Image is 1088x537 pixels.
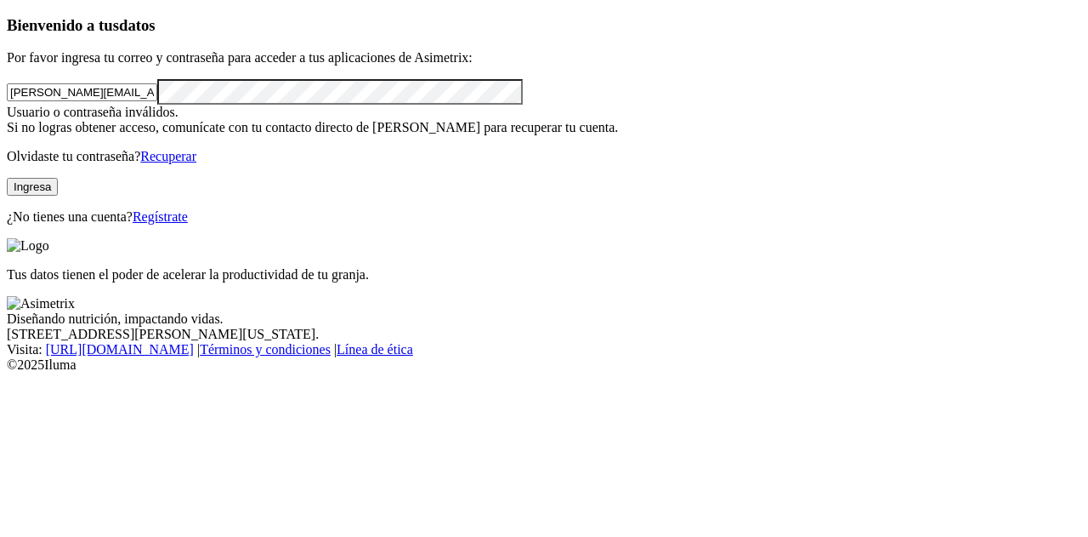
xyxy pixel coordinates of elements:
[7,311,1081,327] div: Diseñando nutrición, impactando vidas.
[7,296,75,311] img: Asimetrix
[7,105,1081,135] div: Usuario o contraseña inválidos. Si no logras obtener acceso, comunícate con tu contacto directo d...
[200,342,331,357] a: Términos y condiciones
[7,83,157,101] input: Tu correo
[119,16,156,34] span: datos
[7,357,1081,373] div: © 2025 Iluma
[133,209,188,224] a: Regístrate
[140,149,196,163] a: Recuperar
[7,149,1081,164] p: Olvidaste tu contraseña?
[46,342,194,357] a: [URL][DOMAIN_NAME]
[7,327,1081,342] div: [STREET_ADDRESS][PERSON_NAME][US_STATE].
[7,178,58,196] button: Ingresa
[7,50,1081,66] p: Por favor ingresa tu correo y contraseña para acceder a tus aplicaciones de Asimetrix:
[7,238,49,254] img: Logo
[7,267,1081,283] p: Tus datos tienen el poder de acelerar la productividad de tu granja.
[7,16,1081,35] h3: Bienvenido a tus
[7,209,1081,225] p: ¿No tienes una cuenta?
[7,342,1081,357] div: Visita : | |
[337,342,413,357] a: Línea de ética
